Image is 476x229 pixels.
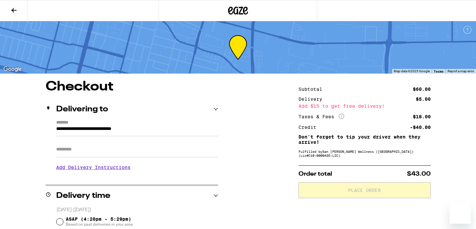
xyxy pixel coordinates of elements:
[2,65,23,74] img: Google
[298,149,431,157] div: Fulfilled by San [PERSON_NAME] Wellness ([GEOGRAPHIC_DATA]) (Lic# C10-0000435-LIC )
[2,65,23,74] a: Open this area in Google Maps (opens a new window)
[56,192,110,200] h2: Delivery time
[298,134,431,145] p: Don't forget to tip your driver when they arrive!
[57,207,218,213] p: [DATE] ([DATE])
[298,125,321,130] div: Credit
[298,104,431,108] div: Add $15 to get free delivery!
[56,175,218,180] p: We'll contact you at [PHONE_NUMBER] when we arrive
[56,160,218,175] h3: Add Delivery Instructions
[416,97,431,101] div: $5.00
[348,188,381,193] span: Place Order
[298,97,327,101] div: Delivery
[448,69,474,73] a: Report a map error
[413,87,431,91] div: $60.00
[56,105,108,113] h2: Delivering to
[410,125,431,130] div: -$40.00
[298,87,327,91] div: Subtotal
[413,114,431,119] div: $18.00
[450,202,471,224] iframe: Button to launch messaging window
[66,216,133,227] span: ASAP (4:20pm - 5:29pm)
[66,222,133,227] span: Based on past deliveries in your area
[298,171,332,177] span: Order total
[298,182,431,198] button: Place Order
[298,114,344,120] div: Taxes & Fees
[434,69,444,73] a: Terms
[407,171,431,177] span: $43.00
[394,69,430,73] span: Map data ©2025 Google
[46,80,218,93] h1: Checkout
